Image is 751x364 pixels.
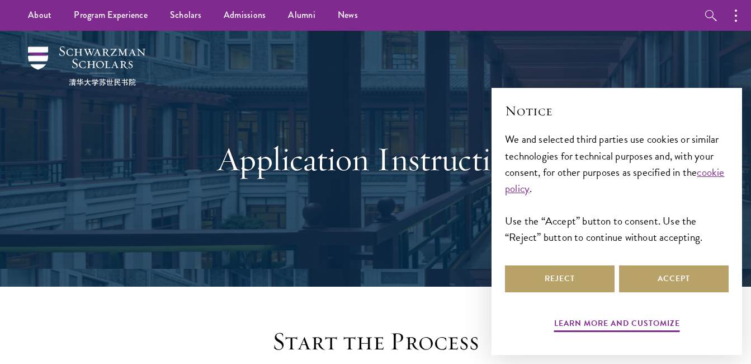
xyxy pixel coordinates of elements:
[505,101,729,120] h2: Notice
[183,139,569,179] h1: Application Instructions
[554,316,680,334] button: Learn more and customize
[202,326,549,357] h2: Start the Process
[28,46,145,86] img: Schwarzman Scholars
[505,164,725,197] a: cookie policy
[619,265,729,292] button: Accept
[505,265,615,292] button: Reject
[505,131,729,245] div: We and selected third parties use cookies or similar technologies for technical purposes and, wit...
